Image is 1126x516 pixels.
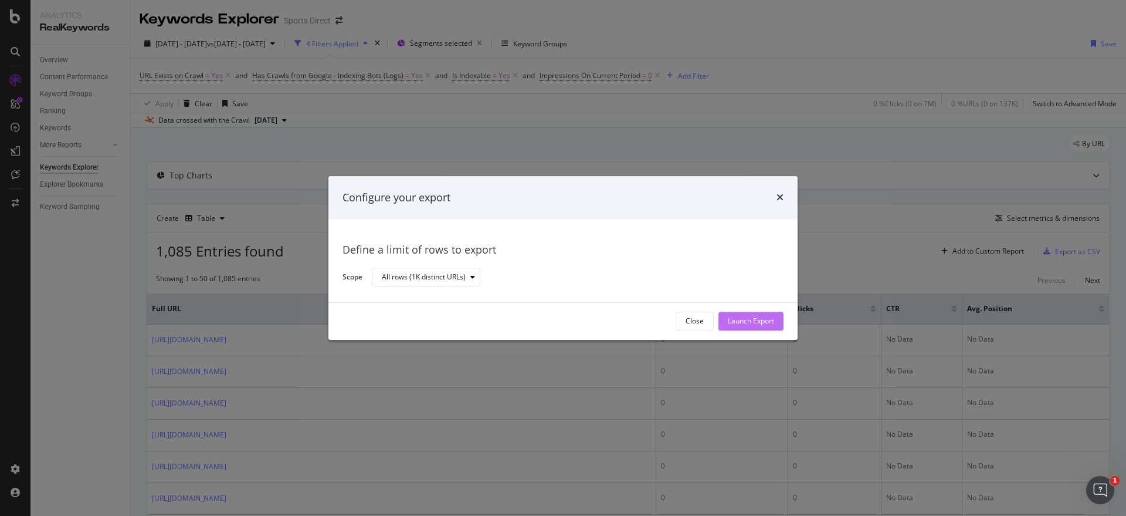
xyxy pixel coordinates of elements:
[718,312,784,330] button: Launch Export
[342,243,784,258] div: Define a limit of rows to export
[1086,476,1114,504] iframe: Intercom live chat
[382,274,466,281] div: All rows (1K distinct URLs)
[342,272,362,285] label: Scope
[328,176,798,340] div: modal
[686,316,704,326] div: Close
[776,190,784,205] div: times
[342,190,450,205] div: Configure your export
[372,268,480,287] button: All rows (1K distinct URLs)
[1110,476,1120,485] span: 1
[676,312,714,330] button: Close
[728,316,774,326] div: Launch Export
